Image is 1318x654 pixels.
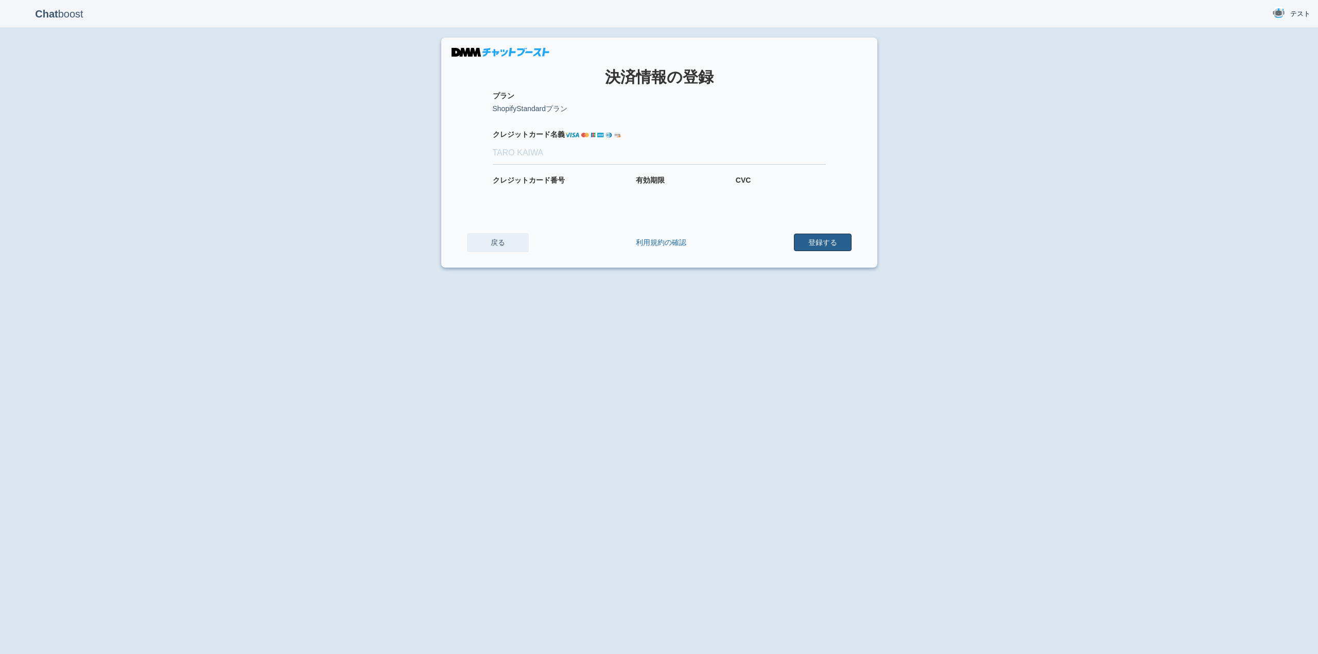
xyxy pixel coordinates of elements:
label: CVC [736,175,826,185]
a: 戻る [467,233,529,252]
p: ShopifyStandardプラン [493,103,826,114]
label: プラン [493,91,826,101]
label: カード名義 [493,129,826,139]
img: User Image [1272,7,1285,20]
p: boost [8,1,111,27]
b: Chat [35,8,58,20]
input: TARO KAIWA [493,142,826,165]
iframe: セキュアな CVC 入力フレーム [736,188,772,197]
iframe: セキュアな有効期限入力フレーム [636,188,672,197]
label: カード番号 [493,175,626,185]
button: 登録する [794,234,852,251]
label: 有効期限 [636,175,726,185]
a: 利用規約の確認 [636,237,686,248]
h1: 決済情報の登録 [467,68,852,85]
iframe: セキュアなカード番号入力フレーム [493,188,575,197]
i: クレジット [493,130,529,138]
span: テスト [1290,9,1310,19]
i: クレジット [493,176,529,184]
img: DMMチャットブースト [452,48,549,57]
